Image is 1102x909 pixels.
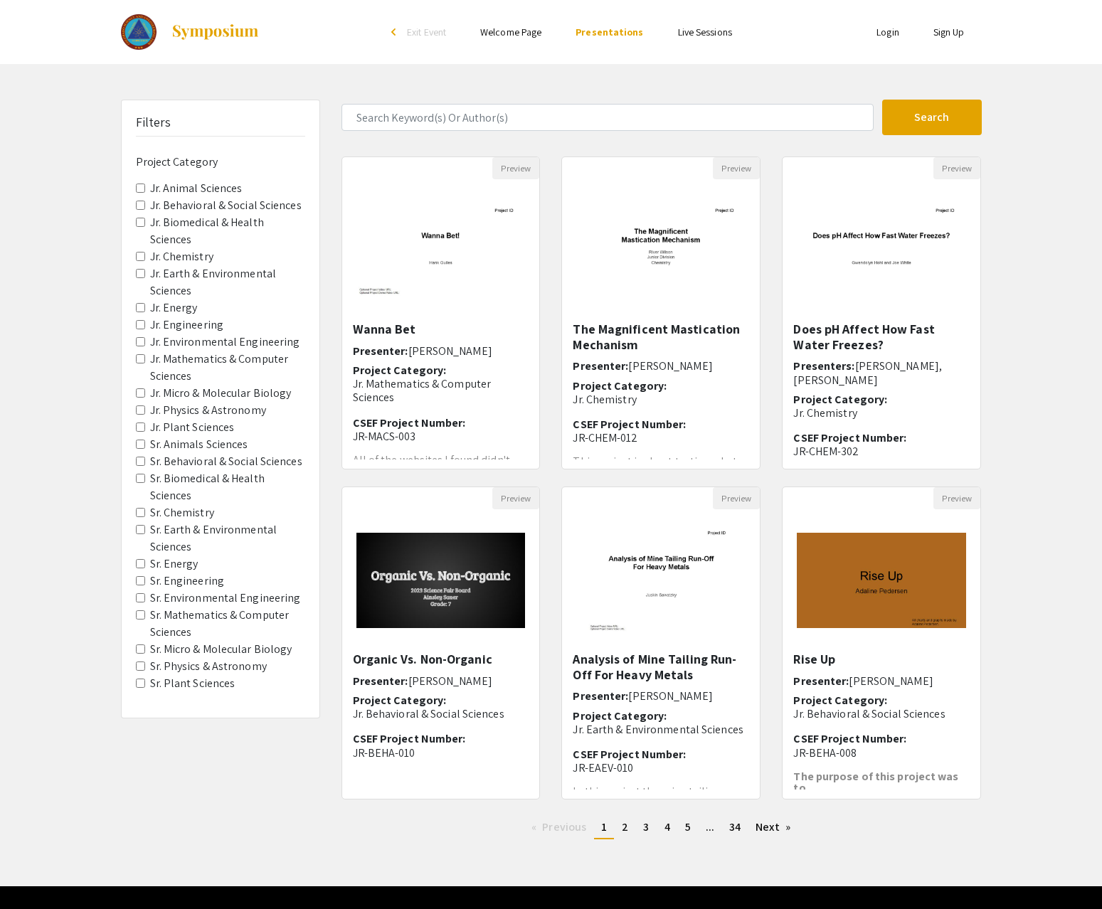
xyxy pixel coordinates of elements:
[793,731,906,746] span: CSEF Project Number:
[408,344,492,358] span: [PERSON_NAME]
[793,406,970,420] p: Jr. Chemistry
[341,156,541,469] div: Open Presentation <p>Wanna Bet</p>
[573,747,686,762] span: CSEF Project Number:
[713,157,760,179] button: Preview
[542,819,586,834] span: Previous
[685,819,691,834] span: 5
[729,819,741,834] span: 34
[706,819,714,834] span: ...
[748,817,798,838] a: Next page
[793,445,970,458] p: JR-CHEM-302
[561,156,761,469] div: Open Presentation <p class="ql-align-center">The Magnificent Mastication Mechanism </p><p><br></p...
[341,104,874,131] input: Search Keyword(s) Or Author(s)
[150,436,248,453] label: Sr. Animals Sciences
[933,26,965,38] a: Sign Up
[573,723,749,736] p: Jr. Earth & Environmental Sciences
[576,26,643,38] a: Presentations
[150,470,305,504] label: Sr. Biomedical & Health Sciences
[353,415,466,430] span: CSEF Project Number:
[150,521,305,555] label: Sr. Earth & Environmental Sciences
[573,431,749,445] p: JR-CHEM-012
[121,14,260,50] a: The 2023 Colorado Science & Engineering Fair
[407,26,446,38] span: Exit Event
[353,652,529,667] h5: Organic Vs. Non-Organic
[783,519,980,642] img: <p>Rise Up</p>
[876,26,899,38] a: Login
[622,819,628,834] span: 2
[793,693,887,708] span: Project Category:
[793,769,958,795] strong: The purpose of this project was to ...
[573,708,667,723] span: Project Category:
[664,819,670,834] span: 4
[353,321,529,337] h5: Wanna Bet
[573,784,726,810] span: In this project the mine tailings from various mines around C...
[562,188,760,312] img: <p class="ql-align-center">The Magnificent Mastication Mechanism </p><p><br></p><p><br></p>
[573,359,749,373] h6: Presenter:
[353,707,529,721] p: Jr. Behavioral & Social Sciences
[342,188,540,312] img: <p>Wanna Bet</p>
[643,819,649,834] span: 3
[150,675,235,692] label: Sr. Plant Sciences
[882,100,982,135] button: Search
[353,377,529,404] p: Jr. Mathematics & Computer Sciences
[150,248,213,265] label: Jr. Chemistry
[391,28,400,36] div: arrow_back_ios
[150,351,305,385] label: Jr. Mathematics & Computer Sciences
[353,746,529,760] p: JR-BEHA-010
[849,674,933,689] span: [PERSON_NAME]
[408,674,492,689] span: [PERSON_NAME]
[713,487,760,509] button: Preview
[628,689,712,703] span: [PERSON_NAME]
[150,214,305,248] label: Jr. Biomedical & Health Sciences
[573,689,749,703] h6: Presenter:
[150,641,292,658] label: Sr. Micro & Molecular Biology
[150,299,198,317] label: Jr. Energy
[341,817,982,839] ul: Pagination
[353,452,510,479] span: All of the websites I found didn't give me clear easy to rea...
[150,573,225,590] label: Sr. Engineering
[150,419,235,436] label: Jr. Plant Sciences
[573,417,686,432] span: CSEF Project Number:
[353,674,529,688] h6: Presenter:
[573,761,749,775] p: JR-EAEV-010
[150,180,243,197] label: Jr. Animal Sciences
[573,456,749,501] p: This project is about testing what foods affect the pH of your saliva, it is interesting because ...
[150,453,302,470] label: Sr. Behavioral & Social Sciences
[561,487,761,799] div: Open Presentation <p>Analysis of Mine Tailing Run-Off For Heavy Metals</p><p><br></p>
[121,14,157,50] img: The 2023 Colorado Science & Engineering Fair
[793,359,970,386] h6: Presenters:
[353,693,447,708] span: Project Category:
[150,402,266,419] label: Jr. Physics & Astronomy
[150,504,214,521] label: Sr. Chemistry
[492,487,539,509] button: Preview
[492,157,539,179] button: Preview
[11,845,60,898] iframe: Chat
[171,23,260,41] img: Symposium by ForagerOne
[150,265,305,299] label: Jr. Earth & Environmental Sciences
[793,392,887,407] span: Project Category:
[793,652,970,667] h5: Rise Up
[601,819,607,834] span: 1
[782,156,981,469] div: Open Presentation <p>Does pH Affect How Fast Water Freezes? </p>
[150,385,292,402] label: Jr. Micro & Molecular Biology
[136,115,171,130] h5: Filters
[150,555,198,573] label: Sr. Energy
[150,334,300,351] label: Jr. Environmental Engineering
[793,707,970,721] p: Jr. Behavioral & Social Sciences
[933,487,980,509] button: Preview
[793,430,906,445] span: CSEF Project Number:
[573,378,667,393] span: Project Category:
[933,157,980,179] button: Preview
[353,344,529,358] h6: Presenter:
[793,358,942,387] span: [PERSON_NAME], [PERSON_NAME]
[341,487,541,799] div: Open Presentation <p>Organic Vs. Non-Organic</p>
[783,188,980,312] img: <p>Does pH Affect How Fast Water Freezes? </p>
[353,363,447,378] span: Project Category:
[678,26,732,38] a: Live Sessions
[573,509,749,652] img: <p>Analysis of Mine Tailing Run-Off For Heavy Metals</p><p><br></p>
[573,652,749,682] h5: Analysis of Mine Tailing Run-Off For Heavy Metals
[793,674,970,688] h6: Presenter:
[793,321,970,352] h5: Does pH Affect How Fast Water Freezes?
[150,197,302,214] label: Jr. Behavioral & Social Sciences
[628,358,712,373] span: [PERSON_NAME]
